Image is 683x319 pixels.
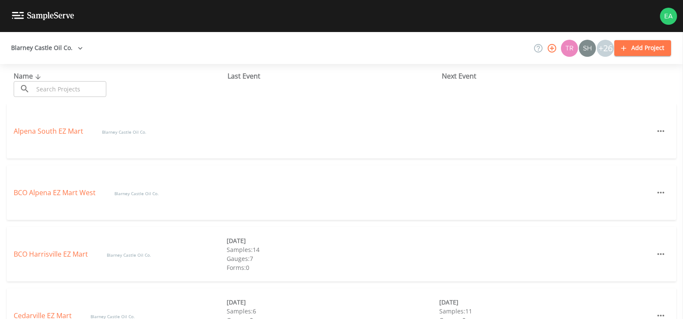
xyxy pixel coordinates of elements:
div: shaynee@enviro-britesolutions.com [578,40,596,57]
img: logo [12,12,74,20]
div: Forms: 0 [227,263,440,272]
input: Search Projects [33,81,106,97]
button: Blarney Castle Oil Co. [8,40,86,56]
div: +26 [597,40,614,57]
div: Gauges: 7 [227,254,440,263]
img: 8f8bb747c3a2dcae4368f6375098707e [660,8,677,25]
span: Blarney Castle Oil Co. [114,190,159,196]
div: [DATE] [227,298,440,307]
span: Blarney Castle Oil Co. [107,252,151,258]
div: Samples: 11 [439,307,652,316]
a: BCO Alpena EZ Mart West [14,188,97,197]
div: Samples: 14 [227,245,440,254]
span: Name [14,71,43,81]
button: Add Project [614,40,671,56]
div: [DATE] [227,236,440,245]
a: BCO Harrisville EZ Mart [14,249,90,259]
div: Next Event [442,71,656,81]
div: Last Event [228,71,441,81]
a: Alpena South EZ Mart [14,126,85,136]
img: 726fd29fcef06c5d4d94ec3380ebb1a1 [579,40,596,57]
span: Blarney Castle Oil Co. [102,129,146,135]
div: Samples: 6 [227,307,440,316]
img: 939099765a07141c2f55256aeaad4ea5 [561,40,578,57]
div: Travis Kirin [560,40,578,57]
div: [DATE] [439,298,652,307]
